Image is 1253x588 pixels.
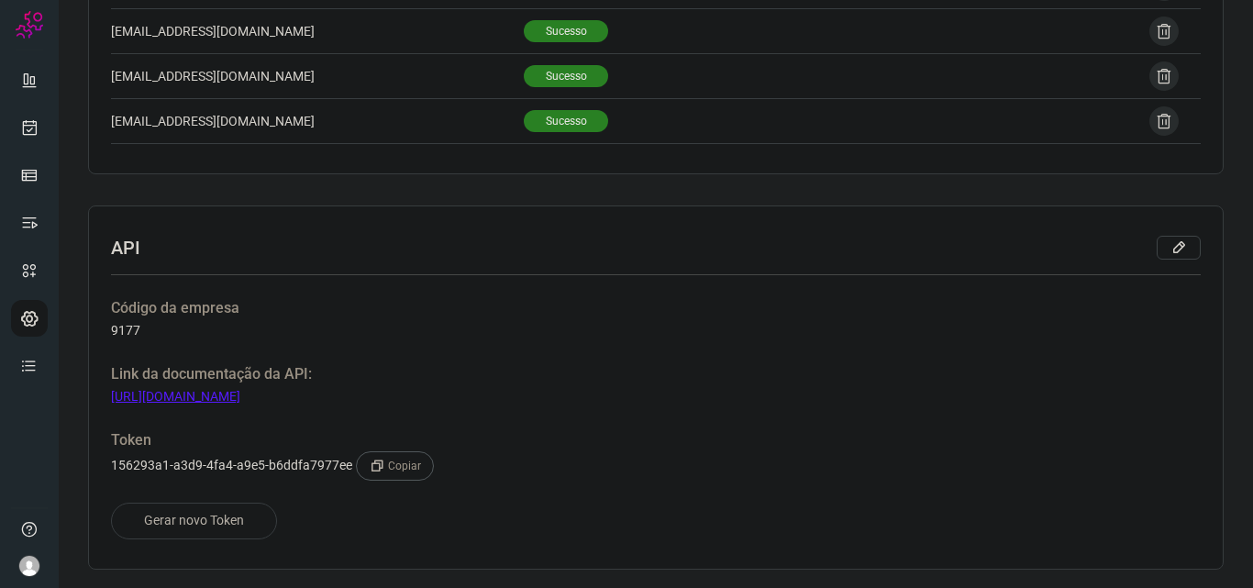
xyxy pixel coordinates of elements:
[111,363,1201,385] p: Link da documentação da API:
[111,456,352,475] span: 156293a1-a3d9-4fa4-a9e5-b6ddfa7977ee
[16,11,43,39] img: Logo
[111,98,524,143] td: [EMAIL_ADDRESS][DOMAIN_NAME]
[111,8,524,53] td: [EMAIL_ADDRESS][DOMAIN_NAME]
[18,555,40,577] img: avatar-user-boy.jpg
[524,20,608,42] span: Sucesso
[111,297,1201,319] p: Código da empresa
[111,503,277,539] button: Gerar novo Token
[111,429,1201,451] p: Token
[111,389,240,404] a: [URL][DOMAIN_NAME]
[524,65,608,87] span: Sucesso
[524,110,608,132] span: Sucesso
[111,323,140,338] span: 9177
[111,53,524,98] td: [EMAIL_ADDRESS][DOMAIN_NAME]
[356,451,434,481] span: Copiar
[111,237,140,259] h3: API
